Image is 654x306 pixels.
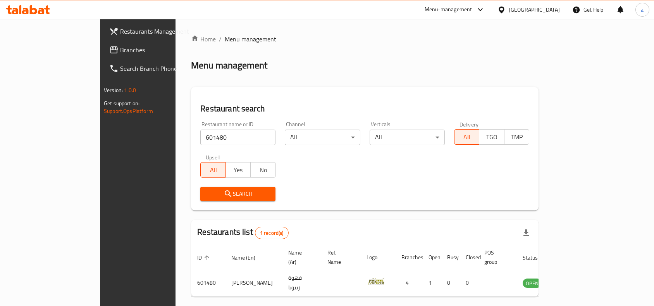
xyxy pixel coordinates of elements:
td: 0 [441,269,460,297]
button: Yes [225,162,251,178]
div: Menu-management [425,5,472,14]
span: TGO [482,132,501,143]
span: a [641,5,644,14]
th: Busy [441,246,460,269]
nav: breadcrumb [191,34,539,44]
table: enhanced table [191,246,584,297]
span: No [254,164,272,176]
span: Name (Ar) [288,248,312,267]
a: Restaurants Management [103,22,209,41]
span: Version: [104,85,123,95]
input: Search for restaurant name or ID.. [200,130,275,145]
span: Get support on: [104,98,139,108]
span: Ref. Name [327,248,351,267]
td: 4 [395,269,422,297]
div: All [370,130,445,145]
h2: Menu management [191,59,267,72]
a: Support.OpsPlatform [104,106,153,116]
button: No [250,162,275,178]
span: Name (En) [231,253,265,262]
span: 1 record(s) [255,229,288,237]
span: Search [207,189,269,199]
button: Search [200,187,275,201]
div: All [285,130,360,145]
span: Search Branch Phone [120,64,203,73]
div: [GEOGRAPHIC_DATA] [509,5,560,14]
td: 1 [422,269,441,297]
th: Open [422,246,441,269]
span: TMP [508,132,526,143]
button: TMP [504,129,529,145]
span: Status [523,253,548,262]
th: Logo [360,246,395,269]
td: قهوة زيتونا [282,269,321,297]
span: Branches [120,45,203,55]
button: All [200,162,225,178]
div: Export file [517,224,535,242]
td: 0 [460,269,478,297]
h2: Restaurants list [197,226,288,239]
img: Ahwet Zeitouna [367,272,386,291]
button: All [454,129,479,145]
span: Yes [229,164,248,176]
span: All [204,164,222,176]
a: Search Branch Phone [103,59,209,78]
th: Closed [460,246,478,269]
span: Restaurants Management [120,27,203,36]
label: Delivery [460,121,479,127]
span: POS group [484,248,507,267]
h2: Restaurant search [200,103,529,115]
th: Branches [395,246,422,269]
span: ID [197,253,212,262]
span: 1.0.0 [124,85,136,95]
li: / [219,34,222,44]
span: OPEN [523,279,542,288]
div: Total records count [255,227,289,239]
span: Menu management [225,34,276,44]
span: All [458,132,476,143]
td: [PERSON_NAME] [225,269,282,297]
a: Branches [103,41,209,59]
label: Upsell [206,154,220,160]
button: TGO [479,129,504,145]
